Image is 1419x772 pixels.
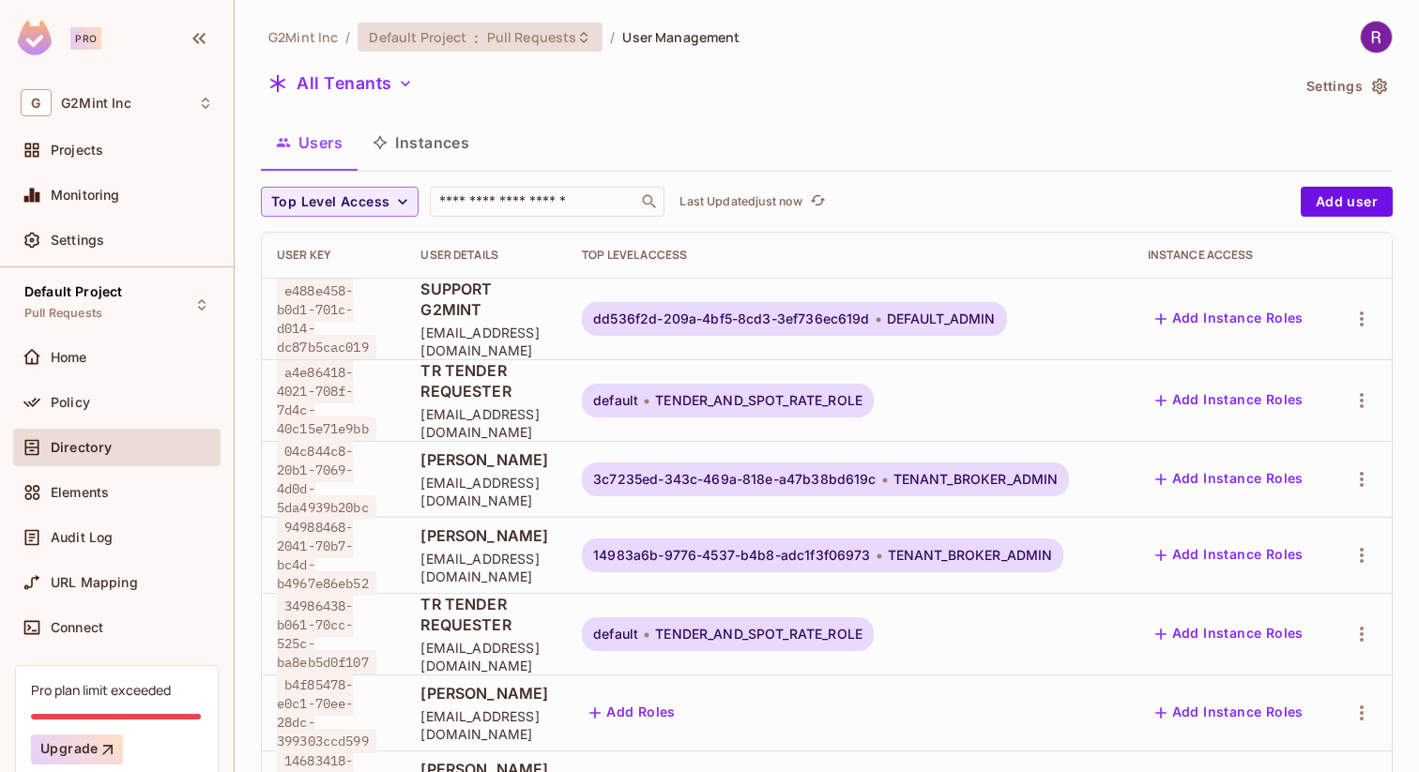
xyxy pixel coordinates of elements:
[1148,619,1311,649] button: Add Instance Roles
[593,548,870,563] span: 14983a6b-9776-4537-b4b8-adc1f3f06973
[420,324,552,359] span: [EMAIL_ADDRESS][DOMAIN_NAME]
[31,734,123,764] button: Upgrade
[1148,248,1316,263] div: Instance Access
[420,248,552,263] div: User Details
[887,311,996,326] span: DEFAULT_ADMIN
[473,30,480,45] span: :
[51,620,103,635] span: Connect
[582,248,1117,263] div: Top Level Access
[277,515,376,596] span: 94988468-2041-70b7-bc4d-b4967e86eb52
[271,190,389,214] span: Top Level Access
[420,594,552,635] span: TR TENDER REQUESTER
[261,187,419,217] button: Top Level Access
[277,673,376,753] span: b4f85478-e0c1-70ee-28dc-399303ccd599
[593,311,869,326] span: dd536f2d-209a-4bf5-8cd3-3ef736ec619d
[277,279,376,359] span: e488e458-b0d1-701c-d014-dc87b5cac019
[593,472,876,487] span: 3c7235ed-343c-469a-818e-a47b38bd619c
[593,627,638,642] span: default
[655,627,862,642] span: TENDER_AND_SPOT_RATE_ROLE
[1148,540,1311,570] button: Add Instance Roles
[893,472,1059,487] span: TENANT_BROKER_ADMIN
[345,28,350,46] li: /
[420,360,552,401] span: TR TENDER REQUESTER
[51,233,104,248] span: Settings
[420,279,552,320] span: SUPPORT G2MINT
[21,89,52,116] span: G
[420,683,552,704] span: [PERSON_NAME]
[1361,22,1392,53] img: Renato Rabdishta
[51,143,103,158] span: Projects
[1299,71,1393,101] button: Settings
[277,248,390,263] div: User Key
[277,594,376,674] span: 34986438-b061-70cc-525c-ba8eb5d0f107
[51,350,87,365] span: Home
[277,439,376,520] span: 04c844c8-20b1-7069-4d0d-5da4939b20bc
[358,119,484,166] button: Instances
[622,28,740,46] span: User Management
[261,68,420,98] button: All Tenants
[51,575,138,590] span: URL Mapping
[18,21,52,55] img: SReyMgAAAABJRU5ErkJggg==
[277,360,376,441] span: a4e86418-4021-708f-7d4c-40c15e71e9bb
[888,548,1053,563] span: TENANT_BROKER_ADMIN
[24,306,102,321] span: Pull Requests
[655,393,862,408] span: TENDER_AND_SPOT_RATE_ROLE
[420,639,552,674] span: [EMAIL_ADDRESS][DOMAIN_NAME]
[810,192,826,211] span: refresh
[420,550,552,585] span: [EMAIL_ADDRESS][DOMAIN_NAME]
[1148,464,1311,494] button: Add Instance Roles
[51,188,120,203] span: Monitoring
[593,393,638,408] span: default
[261,119,358,166] button: Users
[24,284,122,299] span: Default Project
[420,449,552,470] span: [PERSON_NAME]
[31,681,171,699] div: Pro plan limit exceeded
[268,28,338,46] span: the active workspace
[51,530,113,545] span: Audit Log
[51,395,90,410] span: Policy
[582,698,683,728] button: Add Roles
[610,28,615,46] li: /
[420,405,552,441] span: [EMAIL_ADDRESS][DOMAIN_NAME]
[420,525,552,546] span: [PERSON_NAME]
[1148,304,1311,334] button: Add Instance Roles
[1148,698,1311,728] button: Add Instance Roles
[1301,187,1393,217] button: Add user
[369,28,466,46] span: Default Project
[51,485,109,500] span: Elements
[70,27,101,50] div: Pro
[420,474,552,509] span: [EMAIL_ADDRESS][DOMAIN_NAME]
[487,28,577,46] span: Pull Requests
[420,707,552,743] span: [EMAIL_ADDRESS][DOMAIN_NAME]
[1148,386,1311,416] button: Add Instance Roles
[802,190,829,213] span: Click to refresh data
[806,190,829,213] button: refresh
[679,194,802,209] p: Last Updated just now
[51,440,112,455] span: Directory
[61,96,131,111] span: Workspace: G2Mint Inc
